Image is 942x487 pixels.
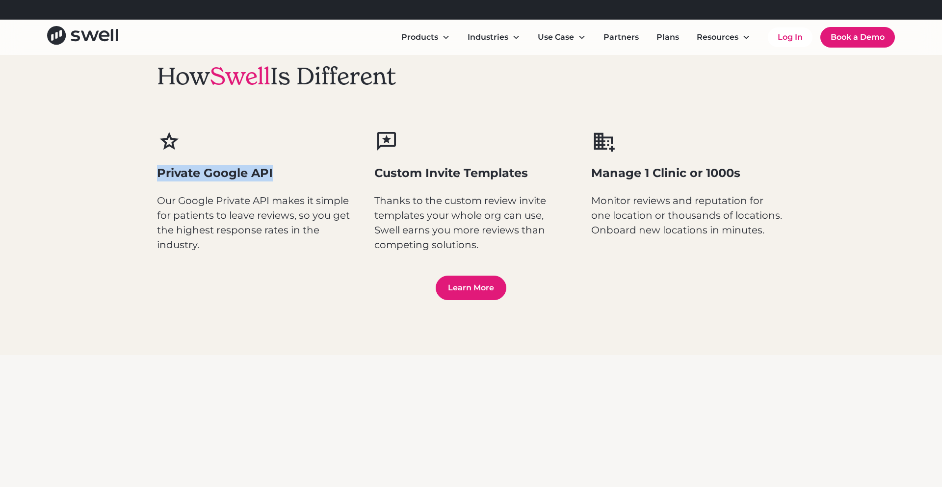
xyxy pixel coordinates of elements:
[689,27,758,47] div: Resources
[591,165,785,181] h3: Manage 1 Clinic or 1000s
[157,62,396,91] h2: How Is Different
[591,193,785,237] p: Monitor reviews and reputation for one location or thousands of locations. Onboard new locations ...
[157,165,351,181] h3: Private Google API
[436,276,506,300] a: Learn More
[768,27,812,47] a: Log In
[468,31,508,43] div: Industries
[157,193,351,252] p: Our Google Private API makes it simple for patients to leave reviews, so you get the highest resp...
[820,27,895,48] a: Book a Demo
[596,27,647,47] a: Partners
[538,31,574,43] div: Use Case
[374,165,568,181] h3: Custom Invite Templates
[374,193,568,252] p: Thanks to the custom review invite templates your whole org can use, Swell earns you more reviews...
[47,26,118,48] a: home
[393,27,458,47] div: Products
[210,61,270,91] span: Swell
[530,27,594,47] div: Use Case
[649,27,687,47] a: Plans
[697,31,738,43] div: Resources
[460,27,528,47] div: Industries
[401,31,438,43] div: Products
